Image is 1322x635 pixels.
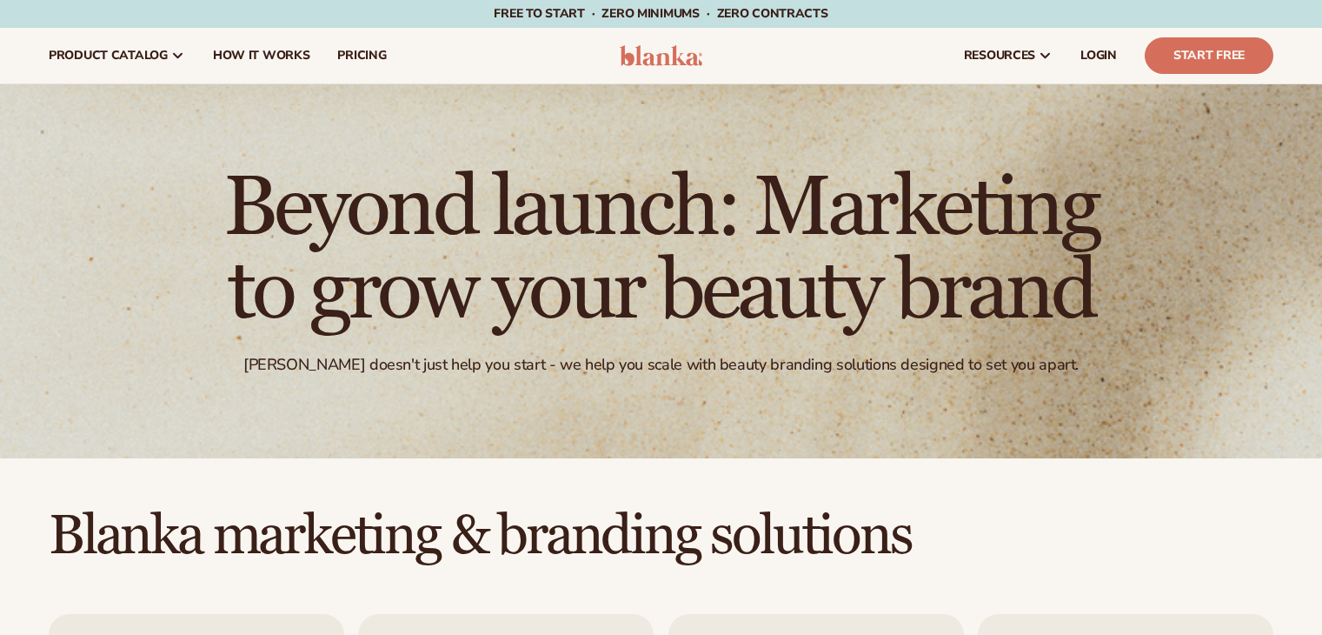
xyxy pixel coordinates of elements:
div: [PERSON_NAME] doesn't just help you start - we help you scale with beauty branding solutions desi... [243,355,1079,375]
a: LOGIN [1066,28,1131,84]
a: product catalog [35,28,199,84]
span: LOGIN [1080,49,1117,63]
a: How It Works [199,28,324,84]
img: logo [620,45,702,66]
h1: Beyond launch: Marketing to grow your beauty brand [183,167,1139,334]
span: resources [964,49,1035,63]
span: pricing [337,49,386,63]
span: product catalog [49,49,168,63]
a: Start Free [1145,37,1273,74]
span: How It Works [213,49,310,63]
a: resources [950,28,1066,84]
a: pricing [323,28,400,84]
span: Free to start · ZERO minimums · ZERO contracts [494,5,827,22]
